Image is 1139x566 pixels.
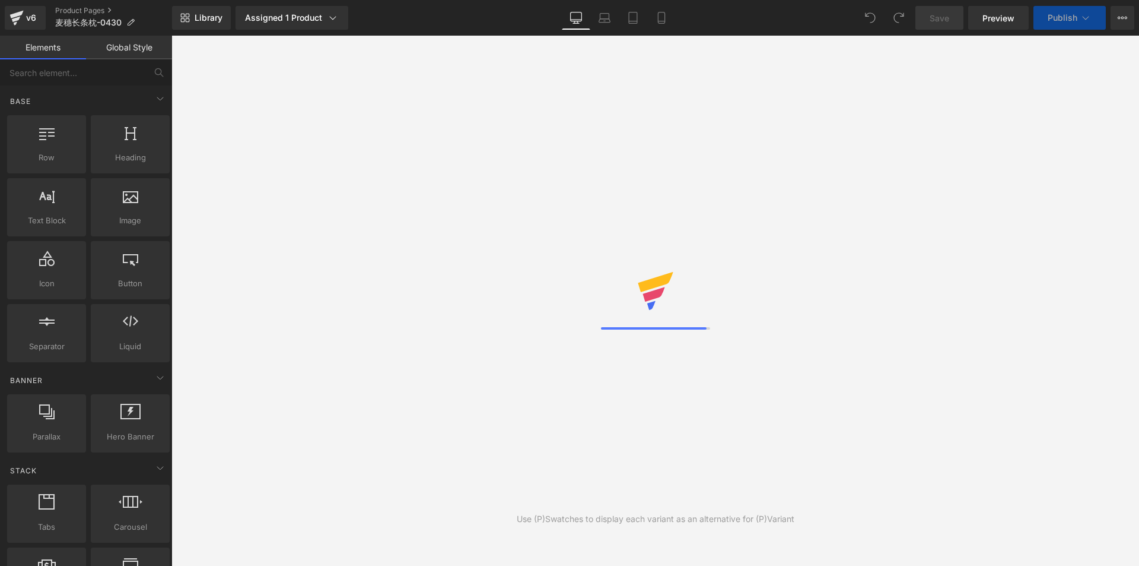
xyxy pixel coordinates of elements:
span: Row [11,151,82,164]
span: 麦穗长条枕-0430 [55,18,122,27]
a: Global Style [86,36,172,59]
span: Parallax [11,431,82,443]
a: Laptop [590,6,619,30]
div: v6 [24,10,39,26]
span: Publish [1048,13,1077,23]
a: Desktop [562,6,590,30]
span: Liquid [94,340,166,353]
a: Mobile [647,6,676,30]
span: Icon [11,277,82,290]
button: Publish [1033,6,1106,30]
span: Base [9,96,32,107]
button: Redo [887,6,911,30]
span: Preview [982,12,1014,24]
button: Undo [858,6,882,30]
a: v6 [5,6,46,30]
div: Assigned 1 Product [245,12,339,24]
a: Preview [968,6,1029,30]
span: Tabs [11,521,82,533]
div: Use (P)Swatches to display each variant as an alternative for (P)Variant [517,513,794,526]
a: New Library [172,6,231,30]
a: Product Pages [55,6,172,15]
span: Hero Banner [94,431,166,443]
span: Banner [9,375,44,386]
span: Save [930,12,949,24]
span: Stack [9,465,38,476]
span: Carousel [94,521,166,533]
span: Library [195,12,222,23]
span: Separator [11,340,82,353]
span: Text Block [11,214,82,227]
span: Image [94,214,166,227]
a: Tablet [619,6,647,30]
button: More [1111,6,1134,30]
span: Heading [94,151,166,164]
span: Button [94,277,166,290]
